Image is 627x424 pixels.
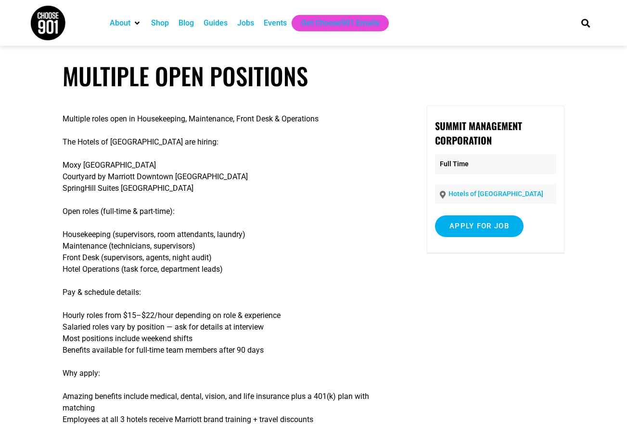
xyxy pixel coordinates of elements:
[63,229,402,275] p: Housekeeping (supervisors, room attendants, laundry) Maintenance (technicians, supervisors) Front...
[435,119,522,147] strong: Summit Management Corporation
[63,159,402,194] p: Moxy [GEOGRAPHIC_DATA] Courtyard by Marriott Downtown [GEOGRAPHIC_DATA] SpringHill Suites [GEOGRA...
[435,154,556,174] p: Full Time
[577,15,593,31] div: Search
[448,190,543,198] a: Hotels of [GEOGRAPHIC_DATA]
[63,310,402,356] p: Hourly roles from $15–$22/hour depending on role & experience Salaried roles vary by position — a...
[435,215,524,237] input: Apply for job
[204,17,228,29] a: Guides
[105,15,565,31] nav: Main nav
[110,17,130,29] a: About
[301,17,379,29] a: Get Choose901 Emails
[63,206,402,217] p: Open roles (full-time & part-time):
[179,17,194,29] a: Blog
[264,17,287,29] a: Events
[63,113,402,125] p: Multiple roles open in Housekeeping, Maintenance, Front Desk & Operations
[63,136,402,148] p: The Hotels of [GEOGRAPHIC_DATA] are hiring:
[63,368,402,379] p: Why apply:
[105,15,146,31] div: About
[63,62,564,90] h1: Multiple Open Positions
[63,287,402,298] p: Pay & schedule details:
[151,17,169,29] a: Shop
[237,17,254,29] a: Jobs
